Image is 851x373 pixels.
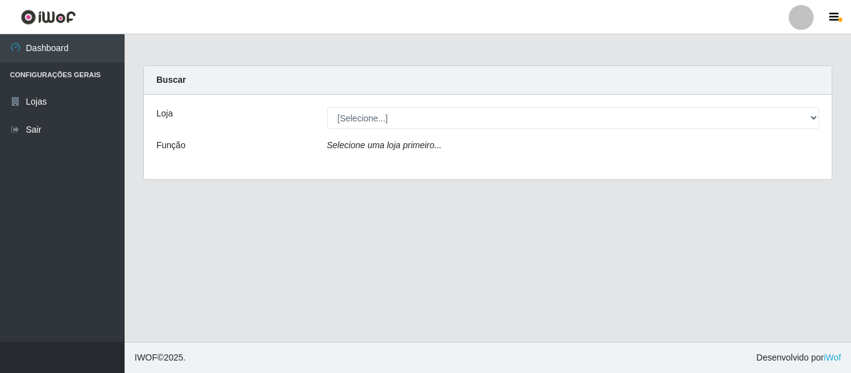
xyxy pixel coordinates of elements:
span: © 2025 . [135,351,186,364]
label: Loja [156,107,173,120]
strong: Buscar [156,75,186,85]
span: Desenvolvido por [756,351,841,364]
img: CoreUI Logo [21,9,76,25]
a: iWof [824,352,841,362]
span: IWOF [135,352,158,362]
i: Selecione uma loja primeiro... [327,140,442,150]
label: Função [156,139,186,152]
